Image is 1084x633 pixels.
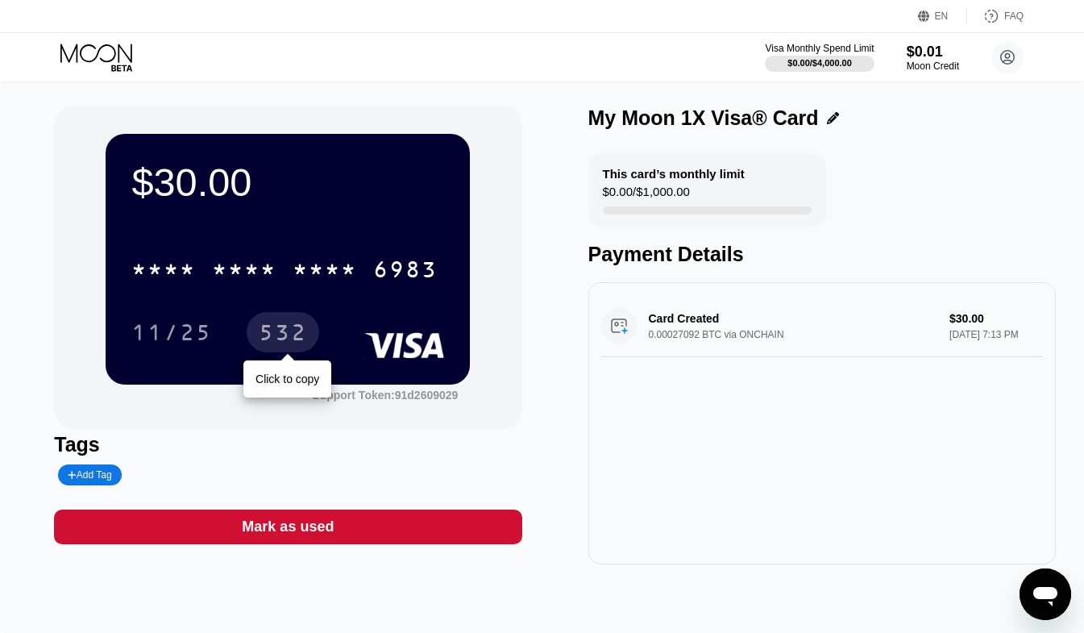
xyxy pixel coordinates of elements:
[131,322,212,348] div: 11/25
[373,259,438,285] div: 6983
[1004,10,1024,22] div: FAQ
[907,60,959,72] div: Moon Credit
[54,433,521,456] div: Tags
[1020,568,1071,620] iframe: Button to launch messaging window
[242,518,334,536] div: Mark as used
[312,389,458,402] div: Support Token: 91d2609029
[588,106,819,130] div: My Moon 1X Visa® Card
[787,58,852,68] div: $0.00 / $4,000.00
[603,185,690,206] div: $0.00 / $1,000.00
[765,43,874,54] div: Visa Monthly Spend Limit
[58,464,121,485] div: Add Tag
[907,44,959,72] div: $0.01Moon Credit
[918,8,967,24] div: EN
[907,44,959,60] div: $0.01
[259,322,307,348] div: 532
[588,243,1056,266] div: Payment Details
[247,312,319,352] div: 532
[967,8,1024,24] div: FAQ
[68,469,111,481] div: Add Tag
[935,10,949,22] div: EN
[119,312,224,352] div: 11/25
[765,43,874,72] div: Visa Monthly Spend Limit$0.00/$4,000.00
[312,389,458,402] div: Support Token:91d2609029
[603,167,745,181] div: This card’s monthly limit
[255,373,319,385] div: Click to copy
[54,510,521,544] div: Mark as used
[131,160,444,205] div: $30.00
